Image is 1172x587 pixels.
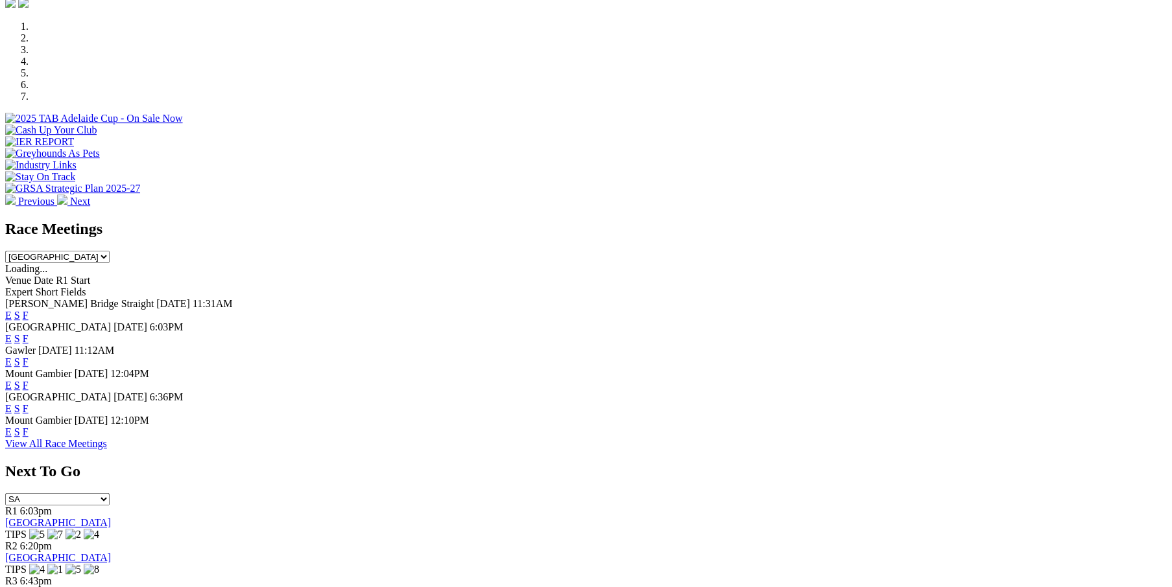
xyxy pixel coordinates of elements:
span: Expert [5,286,33,297]
span: 12:10PM [110,415,149,426]
img: 8 [84,564,99,575]
img: 2025 TAB Adelaide Cup - On Sale Now [5,113,183,124]
img: 1 [47,564,63,575]
img: 2 [66,529,81,540]
a: F [23,426,29,437]
img: 4 [29,564,45,575]
span: Gawler [5,345,36,356]
a: S [14,333,20,344]
span: 6:03pm [20,505,52,516]
img: Industry Links [5,159,77,171]
span: [GEOGRAPHIC_DATA] [5,391,111,402]
span: R1 [5,505,18,516]
span: Mount Gambier [5,368,72,379]
span: Loading... [5,263,47,274]
img: Cash Up Your Club [5,124,97,136]
span: [DATE] [114,391,147,402]
span: [DATE] [75,415,108,426]
span: Mount Gambier [5,415,72,426]
span: 11:12AM [75,345,115,356]
a: Previous [5,196,57,207]
img: Stay On Track [5,171,75,183]
img: 7 [47,529,63,540]
a: Next [57,196,90,207]
a: [GEOGRAPHIC_DATA] [5,552,111,563]
a: E [5,380,12,391]
span: [GEOGRAPHIC_DATA] [5,321,111,332]
a: F [23,380,29,391]
a: F [23,356,29,367]
a: F [23,333,29,344]
img: 5 [66,564,81,575]
span: 6:43pm [20,575,52,586]
h2: Race Meetings [5,220,1167,238]
span: R3 [5,575,18,586]
a: S [14,403,20,414]
span: R2 [5,540,18,551]
span: [PERSON_NAME] Bridge Straight [5,298,154,309]
img: GRSA Strategic Plan 2025-27 [5,183,140,194]
span: 6:03PM [150,321,184,332]
img: chevron-left-pager-white.svg [5,194,16,205]
img: 4 [84,529,99,540]
a: S [14,310,20,321]
img: Greyhounds As Pets [5,148,100,159]
a: S [14,356,20,367]
a: E [5,310,12,321]
img: 5 [29,529,45,540]
a: E [5,426,12,437]
span: Venue [5,275,31,286]
span: [DATE] [156,298,190,309]
span: Date [34,275,53,286]
a: S [14,426,20,437]
span: 12:04PM [110,368,149,379]
a: F [23,310,29,321]
span: Next [70,196,90,207]
a: E [5,333,12,344]
span: Previous [18,196,54,207]
span: [DATE] [38,345,72,356]
img: IER REPORT [5,136,74,148]
span: TIPS [5,529,27,540]
h2: Next To Go [5,463,1167,480]
span: 11:31AM [193,298,233,309]
span: TIPS [5,564,27,575]
img: chevron-right-pager-white.svg [57,194,67,205]
span: 6:36PM [150,391,184,402]
span: Short [36,286,58,297]
a: View All Race Meetings [5,438,107,449]
span: 6:20pm [20,540,52,551]
a: S [14,380,20,391]
span: [DATE] [75,368,108,379]
a: F [23,403,29,414]
a: [GEOGRAPHIC_DATA] [5,517,111,528]
a: E [5,356,12,367]
span: Fields [60,286,86,297]
span: R1 Start [56,275,90,286]
a: E [5,403,12,414]
span: [DATE] [114,321,147,332]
